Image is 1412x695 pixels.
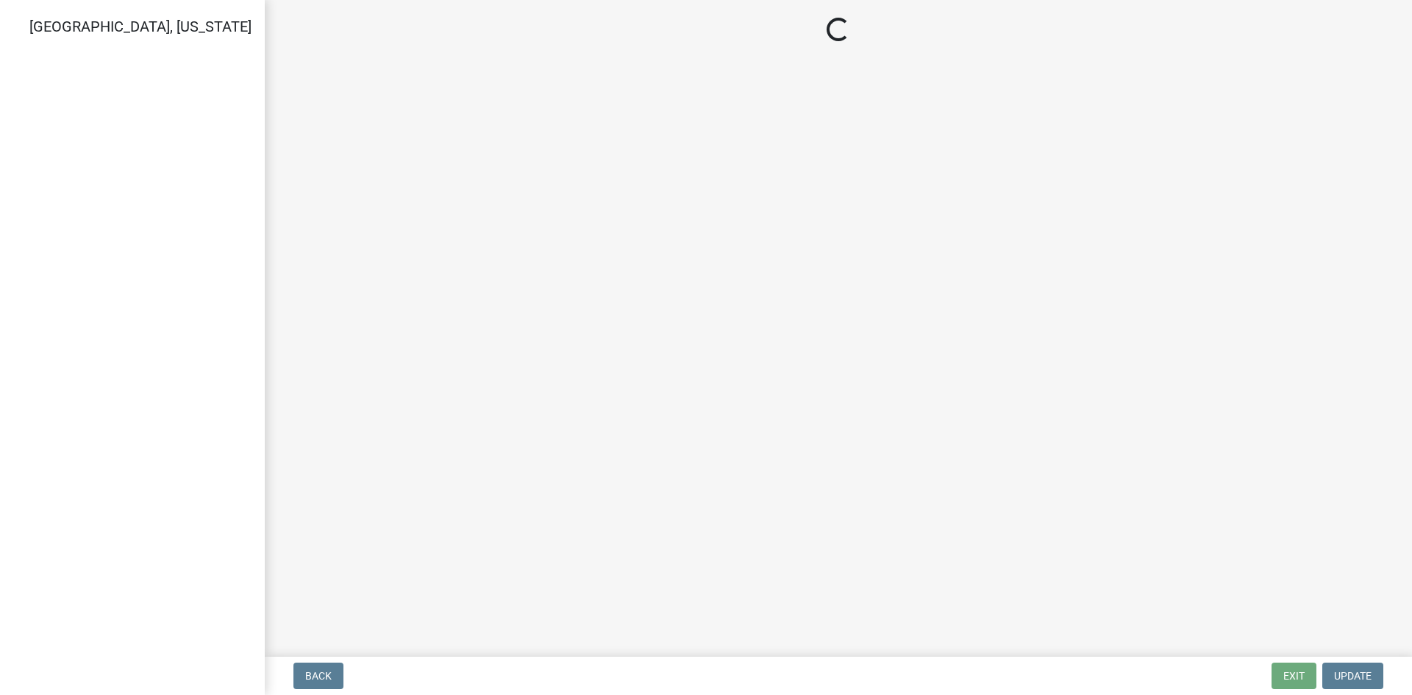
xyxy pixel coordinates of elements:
[305,670,332,682] span: Back
[1334,670,1372,682] span: Update
[1272,663,1316,689] button: Exit
[29,18,252,35] span: [GEOGRAPHIC_DATA], [US_STATE]
[293,663,343,689] button: Back
[1322,663,1383,689] button: Update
